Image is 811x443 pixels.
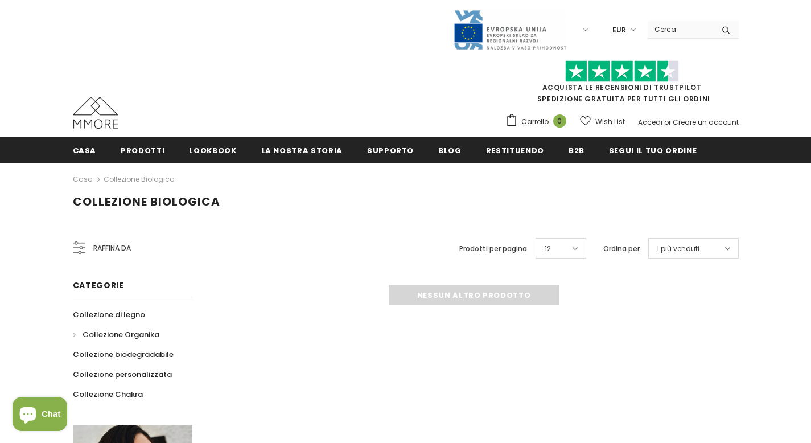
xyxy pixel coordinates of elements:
span: Carrello [521,116,549,128]
a: Casa [73,137,97,163]
img: Javni Razpis [453,9,567,51]
span: Collezione Chakra [73,389,143,400]
img: Casi MMORE [73,97,118,129]
a: La nostra storia [261,137,343,163]
span: I più venduti [657,243,699,255]
a: Collezione biologica [104,174,175,184]
span: B2B [569,145,584,156]
label: Ordina per [603,243,640,255]
span: Wish List [595,116,625,128]
span: Collezione personalizzata [73,369,172,380]
a: Creare un account [673,117,739,127]
span: Raffina da [93,242,131,255]
a: Carrello 0 [505,113,572,130]
span: Collezione biodegradabile [73,349,174,360]
span: 12 [545,243,551,255]
span: Casa [73,145,97,156]
a: Collezione Organika [73,325,159,344]
a: Casa [73,173,93,186]
a: Collezione Chakra [73,384,143,404]
inbox-online-store-chat: Shopify online store chat [9,397,71,434]
a: Wish List [580,112,625,132]
a: Segui il tuo ordine [609,137,697,163]
a: Javni Razpis [453,24,567,34]
span: SPEDIZIONE GRATUITA PER TUTTI GLI ORDINI [505,65,739,104]
a: Collezione personalizzata [73,364,172,384]
input: Search Site [648,21,713,38]
img: Fidati di Pilot Stars [565,60,679,83]
span: Segui il tuo ordine [609,145,697,156]
span: Restituendo [486,145,544,156]
span: EUR [612,24,626,36]
a: B2B [569,137,584,163]
label: Prodotti per pagina [459,243,527,255]
span: Collezione di legno [73,309,145,320]
span: Collezione Organika [83,329,159,340]
span: Categorie [73,280,124,291]
span: Collezione biologica [73,194,220,210]
span: supporto [367,145,414,156]
a: Acquista le recensioni di TrustPilot [542,83,702,92]
span: Prodotti [121,145,164,156]
a: Prodotti [121,137,164,163]
a: Accedi [638,117,662,127]
span: La nostra storia [261,145,343,156]
a: Restituendo [486,137,544,163]
span: or [664,117,671,127]
a: Lookbook [189,137,236,163]
span: 0 [553,114,566,128]
span: Lookbook [189,145,236,156]
a: Blog [438,137,462,163]
a: Collezione di legno [73,305,145,325]
a: supporto [367,137,414,163]
span: Blog [438,145,462,156]
a: Collezione biodegradabile [73,344,174,364]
